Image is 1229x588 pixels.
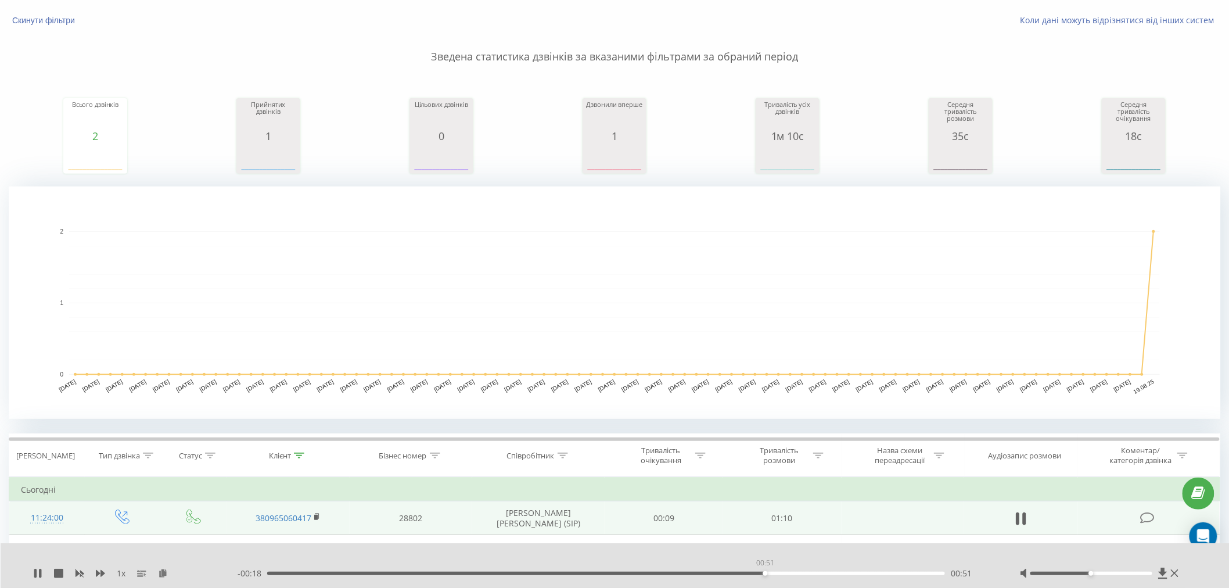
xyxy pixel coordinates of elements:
text: [DATE] [972,378,991,393]
text: [DATE] [339,378,358,393]
text: 2 [60,228,63,235]
text: [DATE] [1066,378,1085,393]
text: [DATE] [738,378,757,393]
text: [DATE] [948,378,968,393]
text: [DATE] [222,378,241,393]
svg: A chart. [932,142,990,177]
text: [DATE] [527,378,546,393]
text: [DATE] [1043,378,1062,393]
text: [DATE] [269,378,288,393]
text: [DATE] [597,378,616,393]
text: 0 [60,371,63,378]
div: Дзвонили вперше [585,101,644,130]
span: - 00:18 [238,568,267,579]
div: Співробітник [507,451,555,461]
div: Тривалість усіх дзвінків [759,101,817,130]
div: 35с [932,130,990,142]
div: Прийнятих дзвінків [239,101,297,130]
text: [DATE] [433,378,452,393]
text: [DATE] [175,378,194,393]
div: Open Intercom Messenger [1190,522,1217,550]
div: 11:13:36 [21,540,73,563]
span: 1 x [117,568,125,579]
text: [DATE] [457,378,476,393]
div: Тривалість очікування [630,446,692,465]
div: Тривалість розмови [748,446,810,465]
text: [DATE] [504,378,523,393]
text: [DATE] [644,378,663,393]
td: 00:00 [723,535,842,569]
div: Всього дзвінків [66,101,124,130]
text: [DATE] [620,378,639,393]
text: [DATE] [878,378,897,393]
div: [PERSON_NAME] [16,451,75,461]
div: Бізнес номер [379,451,427,461]
text: [DATE] [105,378,124,393]
svg: A chart. [66,142,124,177]
text: [DATE] [855,378,874,393]
div: Середня тривалість розмови [932,101,990,130]
svg: A chart. [1105,142,1163,177]
div: 1м 10с [759,130,817,142]
div: Accessibility label [1089,571,1094,576]
div: 1 [585,130,644,142]
svg: A chart. [585,142,644,177]
div: 0 [412,130,470,142]
svg: A chart. [759,142,817,177]
div: 2 [66,130,124,142]
text: [DATE] [1090,378,1109,393]
div: Середня тривалість очікування [1105,101,1163,130]
td: Сьогодні [9,478,1220,501]
text: [DATE] [691,378,710,393]
text: [DATE] [409,378,429,393]
text: [DATE] [480,378,499,393]
text: 19.08.25 [1133,378,1156,395]
div: Accessibility label [763,571,768,576]
div: Назва схеми переадресації [869,446,931,465]
text: [DATE] [152,378,171,393]
text: 1 [60,300,63,306]
text: [DATE] [761,378,781,393]
a: Коли дані можуть відрізнятися вiд інших систем [1020,15,1220,26]
div: 1 [239,130,297,142]
text: [DATE] [245,378,264,393]
a: 380965060417 [256,512,311,524]
td: 00:09 [605,501,723,535]
button: Скинути фільтри [9,15,81,26]
td: 01:10 [723,501,842,535]
text: [DATE] [785,378,804,393]
p: Зведена статистика дзвінків за вказаними фільтрами за обраний період [9,26,1220,64]
text: [DATE] [574,378,593,393]
text: [DATE] [292,378,311,393]
text: [DATE] [808,378,827,393]
div: 11:24:00 [21,507,73,529]
text: [DATE] [996,378,1015,393]
text: [DATE] [714,378,734,393]
text: [DATE] [81,378,100,393]
text: [DATE] [362,378,382,393]
svg: A chart. [9,187,1221,419]
svg: A chart. [239,142,297,177]
td: 00:26 [605,535,723,569]
text: [DATE] [550,378,569,393]
div: Аудіозапис розмови [989,451,1062,461]
text: [DATE] [386,378,405,393]
div: 18с [1105,130,1163,142]
text: [DATE] [128,378,148,393]
td: [PERSON_NAME] [PERSON_NAME] (SIP) [472,501,605,535]
div: Тип дзвінка [99,451,140,461]
text: [DATE] [1113,378,1132,393]
text: [DATE] [199,378,218,393]
td: Головна [842,535,965,569]
text: [DATE] [667,378,687,393]
div: Статус [179,451,202,461]
div: Коментар/категорія дзвінка [1106,446,1174,465]
text: [DATE] [58,378,77,393]
div: Цільових дзвінків [412,101,470,130]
